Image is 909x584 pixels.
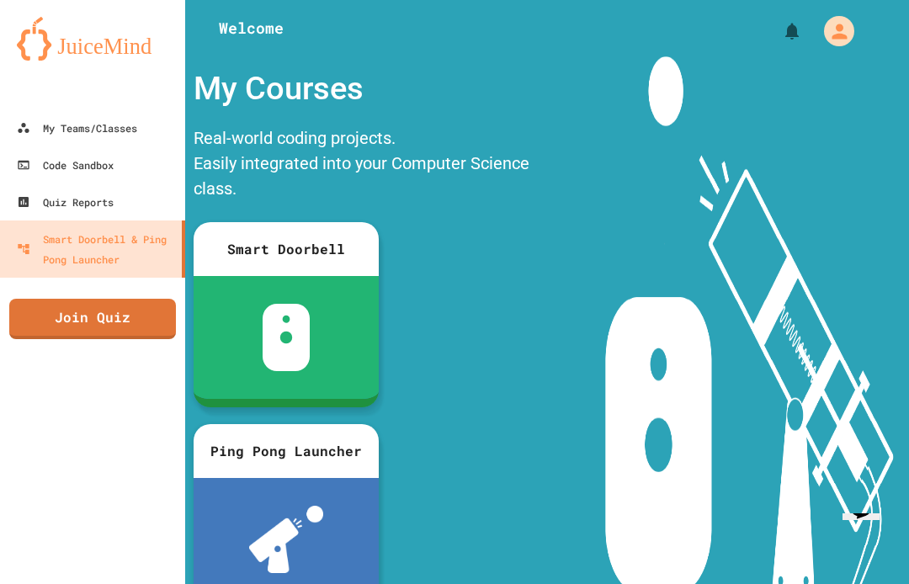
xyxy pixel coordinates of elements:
[185,121,547,210] div: Real-world coding projects. Easily integrated into your Computer Science class.
[185,56,547,121] div: My Courses
[806,12,858,50] div: My Account
[9,299,176,339] a: Join Quiz
[194,222,379,276] div: Smart Doorbell
[836,513,892,567] iframe: chat widget
[263,304,311,371] img: sdb-white.svg
[249,506,324,573] img: ppl-with-ball.png
[17,192,114,212] div: Quiz Reports
[17,17,168,61] img: logo-orange.svg
[194,424,379,478] div: Ping Pong Launcher
[17,118,137,138] div: My Teams/Classes
[17,155,114,175] div: Code Sandbox
[17,229,175,269] div: Smart Doorbell & Ping Pong Launcher
[751,17,806,45] div: My Notifications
